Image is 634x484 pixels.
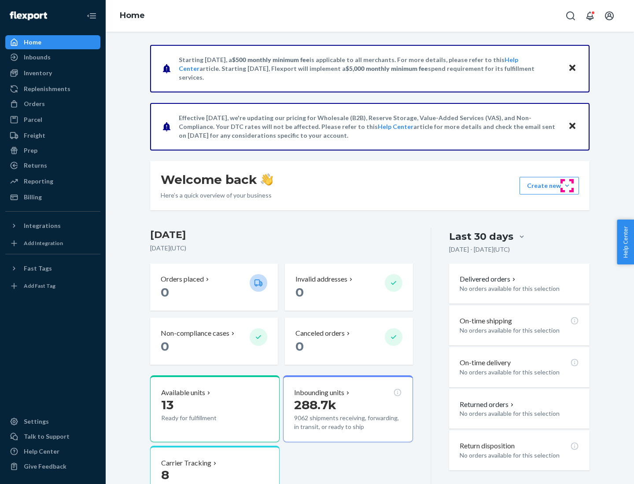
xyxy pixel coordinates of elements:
[161,414,243,422] p: Ready for fulfillment
[24,221,61,230] div: Integrations
[5,279,100,293] a: Add Fast Tag
[24,193,42,202] div: Billing
[161,339,169,354] span: 0
[567,120,578,133] button: Close
[24,417,49,426] div: Settings
[295,328,345,338] p: Canceled orders
[150,244,413,253] p: [DATE] ( UTC )
[5,190,100,204] a: Billing
[295,285,304,300] span: 0
[567,62,578,75] button: Close
[5,429,100,444] a: Talk to Support
[5,414,100,429] a: Settings
[10,11,47,20] img: Flexport logo
[449,245,510,254] p: [DATE] - [DATE] ( UTC )
[378,123,413,130] a: Help Center
[449,230,513,243] div: Last 30 days
[294,397,336,412] span: 288.7k
[460,400,516,410] button: Returned orders
[150,228,413,242] h3: [DATE]
[261,173,273,186] img: hand-wave emoji
[161,458,211,468] p: Carrier Tracking
[24,99,45,108] div: Orders
[113,3,152,29] ol: breadcrumbs
[161,274,204,284] p: Orders placed
[5,66,100,80] a: Inventory
[24,264,52,273] div: Fast Tags
[5,143,100,158] a: Prep
[617,220,634,264] button: Help Center
[24,38,41,47] div: Home
[24,239,63,247] div: Add Integration
[460,451,579,460] p: No orders available for this selection
[5,50,100,64] a: Inbounds
[285,318,413,365] button: Canceled orders 0
[24,69,52,77] div: Inventory
[5,113,100,127] a: Parcel
[5,236,100,250] a: Add Integration
[460,441,515,451] p: Return disposition
[5,444,100,458] a: Help Center
[5,459,100,473] button: Give Feedback
[150,375,280,442] button: Available units13Ready for fulfillment
[295,274,347,284] p: Invalid addresses
[24,146,37,155] div: Prep
[294,414,402,431] p: 9062 shipments receiving, forwarding, in transit, or ready to ship
[460,326,579,335] p: No orders available for this selection
[5,158,100,172] a: Returns
[179,114,560,140] p: Effective [DATE], we're updating our pricing for Wholesale (B2B), Reserve Storage, Value-Added Se...
[161,285,169,300] span: 0
[24,447,59,456] div: Help Center
[460,274,517,284] button: Delivered orders
[5,97,100,111] a: Orders
[285,264,413,311] button: Invalid addresses 0
[161,397,173,412] span: 13
[24,53,51,62] div: Inbounds
[161,467,169,482] span: 8
[5,82,100,96] a: Replenishments
[161,172,273,187] h1: Welcome back
[295,339,304,354] span: 0
[460,368,579,377] p: No orders available for this selection
[24,131,45,140] div: Freight
[460,409,579,418] p: No orders available for this selection
[5,35,100,49] a: Home
[460,284,579,293] p: No orders available for this selection
[24,282,55,290] div: Add Fast Tag
[161,191,273,200] p: Here’s a quick overview of your business
[5,219,100,233] button: Integrations
[83,7,100,25] button: Close Navigation
[150,264,278,311] button: Orders placed 0
[460,358,511,368] p: On-time delivery
[179,55,560,82] p: Starting [DATE], a is applicable to all merchants. For more details, please refer to this article...
[5,128,100,143] a: Freight
[161,328,229,338] p: Non-compliance cases
[24,432,70,441] div: Talk to Support
[562,7,579,25] button: Open Search Box
[232,56,310,63] span: $500 monthly minimum fee
[120,11,145,20] a: Home
[294,388,344,398] p: Inbounding units
[150,318,278,365] button: Non-compliance cases 0
[601,7,618,25] button: Open account menu
[283,375,413,442] button: Inbounding units288.7k9062 shipments receiving, forwarding, in transit, or ready to ship
[460,316,512,326] p: On-time shipping
[520,177,579,194] button: Create new
[24,115,42,124] div: Parcel
[24,161,47,170] div: Returns
[5,261,100,275] button: Fast Tags
[24,84,70,93] div: Replenishments
[161,388,205,398] p: Available units
[5,174,100,188] a: Reporting
[24,177,53,186] div: Reporting
[346,65,428,72] span: $5,000 monthly minimum fee
[24,462,66,471] div: Give Feedback
[581,7,599,25] button: Open notifications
